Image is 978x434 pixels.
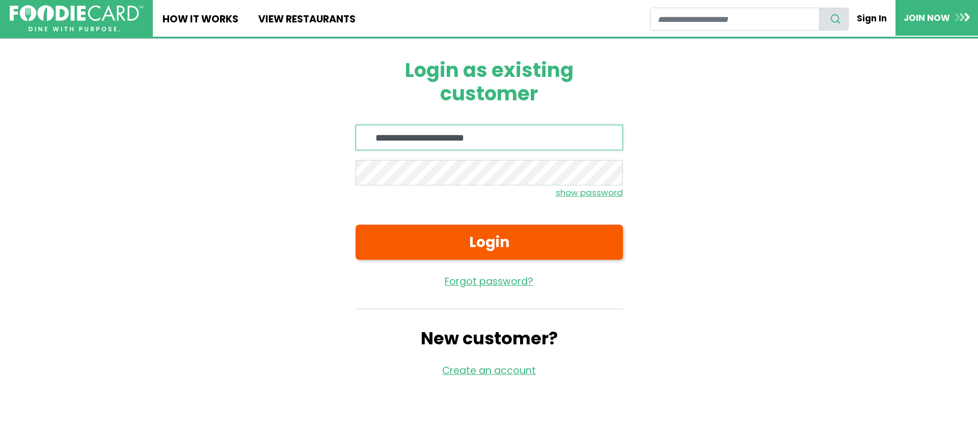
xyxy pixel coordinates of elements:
h1: Login as existing customer [356,59,623,105]
button: Login [356,225,623,260]
img: FoodieCard; Eat, Drink, Save, Donate [10,5,143,32]
small: show password [556,186,623,199]
a: Sign In [849,7,895,30]
a: Create an account [442,364,536,377]
input: restaurant search [650,8,820,31]
button: search [819,8,849,31]
h2: New customer? [356,329,623,349]
a: Forgot password? [356,275,623,289]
